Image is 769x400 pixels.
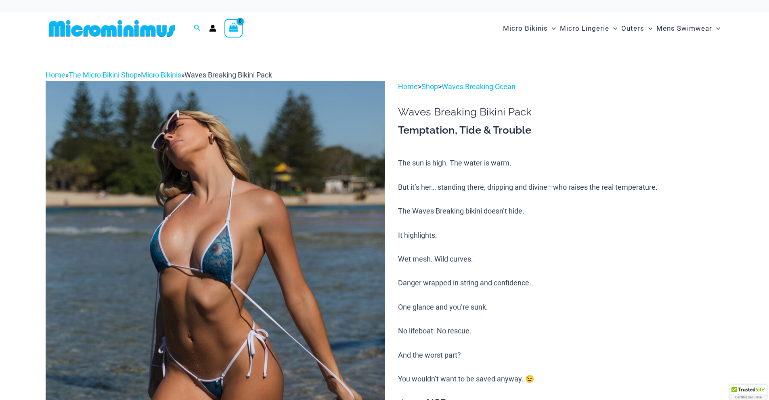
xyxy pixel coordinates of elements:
h3: Temptation, Tide & Trouble [398,124,723,137]
a: Waves Breaking Ocean [442,82,515,91]
a: Home [46,71,65,79]
span: Menu Toggle [548,18,556,39]
a: Search icon link [194,23,201,34]
a: View Shopping Cart, empty [224,19,243,38]
a: Micro Bikinis [141,71,181,79]
span: Waves Breaking Bikini Pack [184,71,272,79]
p: The sun is high. The water is warm. But it’s her… standing there, dripping and divine—who raises ... [398,157,723,385]
a: OutersMenu ToggleMenu Toggle [619,16,654,41]
span: » » » [46,71,272,79]
span: Outers [621,18,644,39]
a: Home [398,82,418,91]
span: Menu Toggle [644,18,652,39]
a: Micro BikinisMenu ToggleMenu Toggle [501,16,558,41]
span: Micro Bikinis [503,18,548,39]
h1: Waves Breaking Bikini Pack [398,106,723,118]
span: Menu Toggle [712,18,720,39]
a: Micro LingerieMenu ToggleMenu Toggle [558,16,619,41]
span: Mens Swimwear [656,18,712,39]
a: Mens SwimwearMenu ToggleMenu Toggle [654,16,722,41]
span: Menu Toggle [609,18,617,39]
a: Account icon link [209,25,216,32]
a: Shop [421,82,438,91]
span: Micro Lingerie [560,18,609,39]
img: MM SHOP LOGO FLAT [46,19,178,38]
p: > > [398,81,723,93]
div: TrustedSite Certified [730,385,767,400]
nav: Site Navigation [500,15,724,42]
a: The Micro Bikini Shop [69,71,138,79]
